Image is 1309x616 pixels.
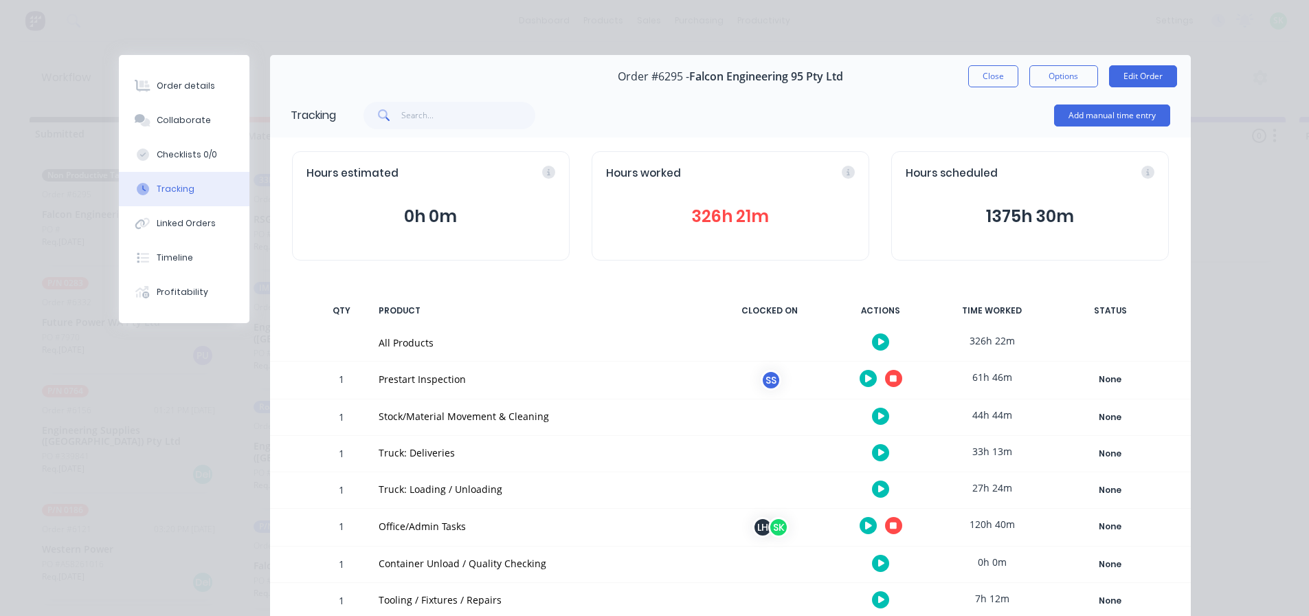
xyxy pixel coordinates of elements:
div: Tracking [291,107,336,124]
div: CLOCKED ON [718,296,821,325]
div: 7h 12m [941,583,1044,614]
div: 1 [321,438,362,472]
div: Collaborate [157,114,211,126]
div: None [1061,371,1160,388]
div: STATUS [1052,296,1169,325]
span: Falcon Engineering 95 Pty Ltd [689,70,843,83]
button: None [1060,555,1161,574]
button: None [1060,591,1161,610]
div: LH [752,517,773,538]
button: Linked Orders [119,206,249,241]
button: 0h 0m [306,203,555,230]
button: None [1060,481,1161,500]
button: 1375h 30m [906,203,1154,230]
div: Prestart Inspection [379,372,702,386]
div: 1 [321,474,362,508]
span: Hours worked [606,166,681,181]
div: 33h 13m [941,436,1044,467]
div: None [1061,408,1160,426]
div: Tracking [157,183,194,195]
div: All Products [379,335,702,350]
div: Timeline [157,252,193,264]
div: 120h 40m [941,509,1044,540]
div: None [1061,481,1160,499]
div: Container Unload / Quality Checking [379,556,702,571]
button: Tracking [119,172,249,206]
button: Order details [119,69,249,103]
div: None [1061,555,1160,573]
span: Hours scheduled [906,166,998,181]
div: Stock/Material Movement & Cleaning [379,409,702,423]
div: 1 [321,364,362,399]
div: QTY [321,296,362,325]
button: Timeline [119,241,249,275]
div: SS [761,370,781,390]
div: Truck: Deliveries [379,445,702,460]
button: 326h 21m [606,203,855,230]
div: ACTIONS [829,296,932,325]
button: Collaborate [119,103,249,137]
div: 1 [321,401,362,435]
button: None [1060,444,1161,463]
div: None [1061,592,1160,610]
div: None [1061,445,1160,463]
div: 27h 24m [941,472,1044,503]
div: Order details [157,80,215,92]
button: Options [1029,65,1098,87]
div: 0h 0m [941,547,1044,577]
div: 61h 46m [941,362,1044,393]
span: Hours estimated [306,166,399,181]
div: TIME WORKED [941,296,1044,325]
div: Profitability [157,286,208,298]
div: Tooling / Fixtures / Repairs [379,593,702,607]
div: None [1061,518,1160,536]
div: 1 [321,511,362,546]
div: SK [768,517,789,538]
div: 44h 44m [941,399,1044,430]
div: PRODUCT [370,296,710,325]
span: Order #6295 - [618,70,689,83]
button: Close [968,65,1018,87]
div: Office/Admin Tasks [379,519,702,533]
input: Search... [401,102,535,129]
button: Edit Order [1109,65,1177,87]
button: Profitability [119,275,249,309]
button: None [1060,408,1161,427]
div: 1 [321,549,362,582]
div: Truck: Loading / Unloading [379,482,702,496]
div: Checklists 0/0 [157,148,217,161]
button: Checklists 0/0 [119,137,249,172]
button: Add manual time entry [1054,104,1170,126]
div: Linked Orders [157,217,216,230]
button: None [1060,370,1161,389]
div: 326h 22m [941,325,1044,356]
button: None [1060,517,1161,536]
